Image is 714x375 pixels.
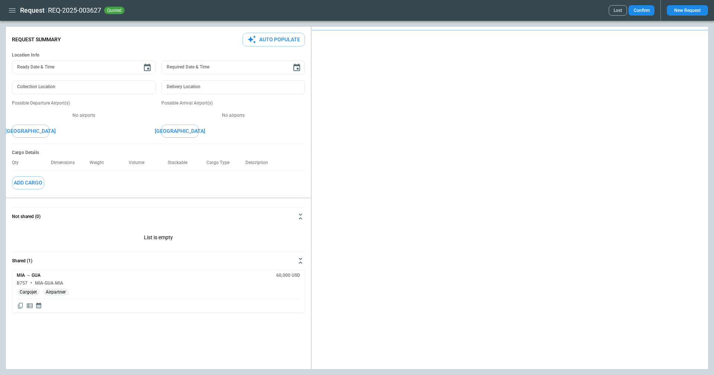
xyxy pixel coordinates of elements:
button: Choose date [289,60,304,75]
button: Shared (1) [12,252,305,270]
p: Request Summary [12,36,61,43]
p: Weight [90,160,110,166]
div: Not shared (0) [12,225,305,251]
span: Copy quote content [17,302,24,310]
p: Description [245,160,274,166]
span: quoted [106,8,123,13]
button: Confirm [628,5,654,16]
button: Add Cargo [12,176,44,189]
span: Cargojet [17,289,40,295]
button: [GEOGRAPHIC_DATA] [12,125,49,138]
p: Stackable [168,160,193,166]
h6: Shared (1) [12,259,32,263]
button: Auto Populate [242,33,305,47]
span: Display detailed quote content [26,302,33,310]
p: Qty [12,160,25,166]
h6: Location Info [12,52,305,58]
p: Possible Arrival Airport(s) [161,100,305,106]
p: Volume [129,160,150,166]
h1: Request [20,6,45,15]
p: No airports [161,112,305,119]
span: Display quote schedule [35,302,42,310]
p: Cargo Type [206,160,235,166]
p: List is empty [12,225,305,251]
h6: 60,000 USD [276,273,300,278]
h6: MIA-GUA-MIA [35,281,63,286]
button: Lost [609,5,627,16]
p: Possible Departure Airport(s) [12,100,155,106]
button: New Request [667,5,708,16]
h6: B757 [17,281,28,286]
h2: REQ-2025-003627 [48,6,101,15]
p: Dimensions [51,160,81,166]
span: Airpartner [43,289,69,295]
p: No airports [12,112,155,119]
button: Choose date [140,60,155,75]
div: Not shared (0) [12,270,305,313]
button: [GEOGRAPHIC_DATA] [161,125,199,138]
h6: MIA → GUA [17,273,41,278]
h6: Not shared (0) [12,214,41,219]
h6: Cargo Details [12,150,305,156]
button: Not shared (0) [12,208,305,225]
